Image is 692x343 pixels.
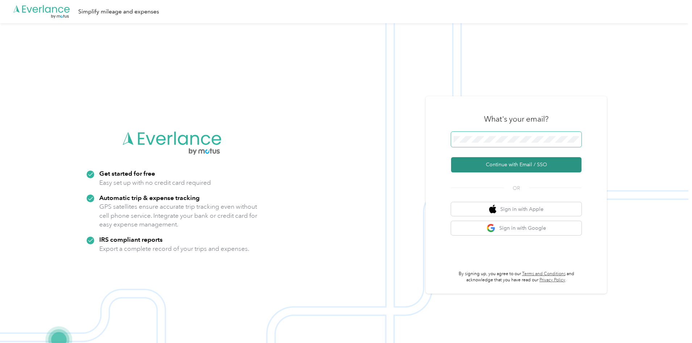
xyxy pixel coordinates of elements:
[487,224,496,233] img: google logo
[522,271,566,277] a: Terms and Conditions
[99,202,258,229] p: GPS satellites ensure accurate trip tracking even without cell phone service. Integrate your bank...
[99,194,200,201] strong: Automatic trip & expense tracking
[489,205,496,214] img: apple logo
[484,114,549,124] h3: What's your email?
[99,170,155,177] strong: Get started for free
[451,157,581,172] button: Continue with Email / SSO
[99,244,249,253] p: Export a complete record of your trips and expenses.
[504,184,529,192] span: OR
[451,221,581,235] button: google logoSign in with Google
[99,178,211,187] p: Easy set up with no credit card required
[451,271,581,283] p: By signing up, you agree to our and acknowledge that you have read our .
[99,236,163,243] strong: IRS compliant reports
[539,277,565,283] a: Privacy Policy
[78,7,159,16] div: Simplify mileage and expenses
[451,202,581,216] button: apple logoSign in with Apple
